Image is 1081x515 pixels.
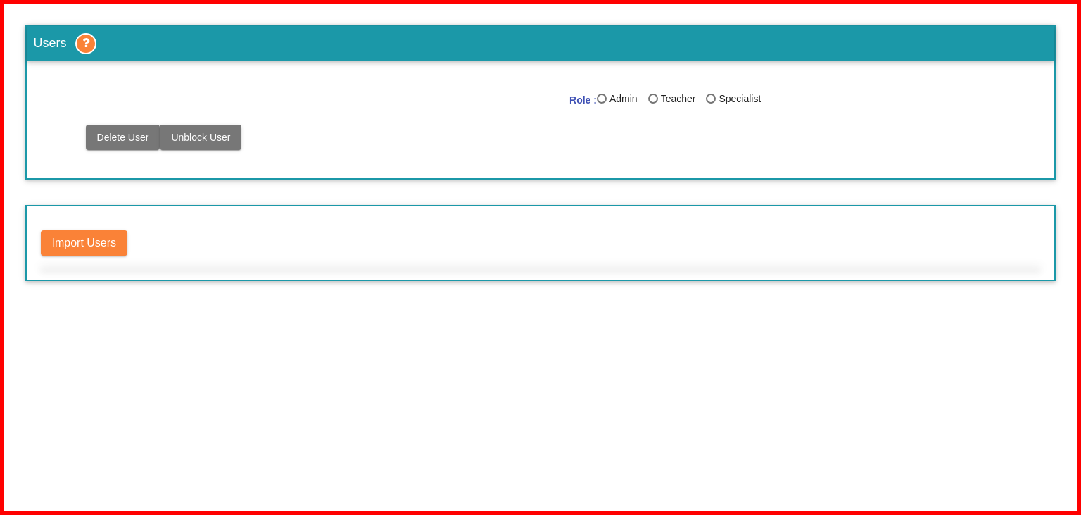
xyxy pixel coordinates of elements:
div: Teacher [658,92,696,106]
span: Import Users [52,237,117,249]
span: Unblock User [171,132,230,143]
button: Import Users [41,230,128,256]
h3: Users [27,26,1055,61]
mat-radio-group: Last Name [597,94,771,106]
mat-label: Role : [569,94,597,106]
input: First Name [41,88,221,99]
div: Specialist [716,92,761,106]
button: Unblock User [160,125,241,150]
div: Admin [607,92,638,106]
input: Last Name [234,88,415,99]
button: Delete User [86,125,160,150]
span: Delete User [97,132,149,143]
input: E Mail [429,88,555,99]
